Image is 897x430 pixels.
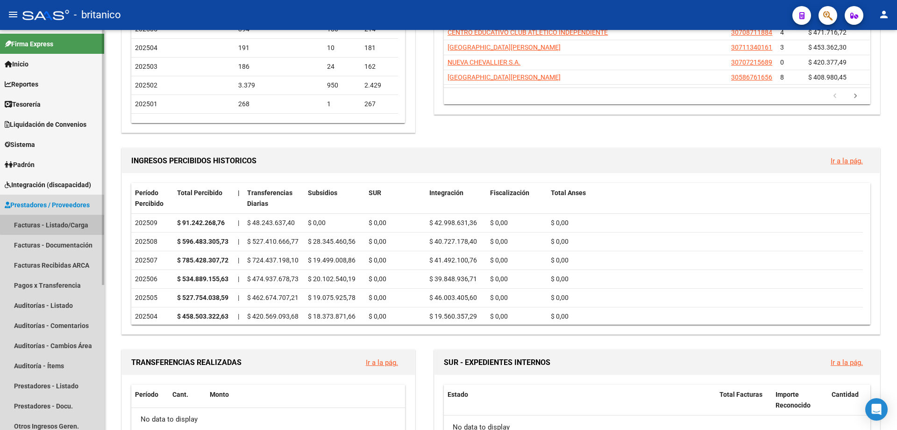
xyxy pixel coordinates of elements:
[808,73,847,81] span: $ 408.980,45
[5,79,38,89] span: Reportes
[135,81,157,89] span: 202502
[206,385,398,405] datatable-header-cell: Monto
[551,294,569,301] span: $ 0,00
[131,385,169,405] datatable-header-cell: Período
[831,157,863,165] a: Ir a la pág.
[490,256,508,264] span: $ 0,00
[808,29,847,36] span: $ 471.716,72
[826,91,844,102] a: go to previous page
[547,183,863,214] datatable-header-cell: Total Anses
[327,80,357,91] div: 950
[238,80,320,91] div: 3.379
[327,61,357,72] div: 24
[135,100,157,108] span: 202501
[238,313,239,320] span: |
[490,238,508,245] span: $ 0,00
[823,354,870,371] button: Ir a la pág.
[177,294,228,301] strong: $ 527.754.038,59
[135,311,170,322] div: 202504
[780,73,784,81] span: 8
[238,294,239,301] span: |
[308,189,337,197] span: Subsidios
[5,99,41,109] span: Tesorería
[731,58,772,66] span: 30707215689
[369,238,386,245] span: $ 0,00
[5,139,35,150] span: Sistema
[364,43,394,53] div: 181
[131,183,173,214] datatable-header-cell: Período Percibido
[365,183,426,214] datatable-header-cell: SUR
[429,238,477,245] span: $ 40.727.178,40
[366,358,398,367] a: Ir a la pág.
[247,189,292,207] span: Transferencias Diarias
[364,61,394,72] div: 162
[5,200,90,210] span: Prestadores / Proveedores
[238,219,239,226] span: |
[731,44,772,51] span: 30711340161
[369,189,381,197] span: SUR
[490,219,508,226] span: $ 0,00
[210,391,229,398] span: Monto
[369,219,386,226] span: $ 0,00
[169,385,206,405] datatable-header-cell: Cant.
[828,385,870,415] datatable-header-cell: Cantidad
[429,275,477,283] span: $ 39.848.936,71
[369,256,386,264] span: $ 0,00
[308,275,356,283] span: $ 20.102.540,19
[865,398,888,421] div: Open Intercom Messenger
[135,391,158,398] span: Período
[135,189,164,207] span: Período Percibido
[135,63,157,70] span: 202503
[776,391,811,409] span: Importe Reconocido
[823,152,870,169] button: Ir a la pág.
[358,354,406,371] button: Ir a la pág.
[177,256,228,264] strong: $ 785.428.307,72
[234,183,243,214] datatable-header-cell: |
[780,29,784,36] span: 4
[131,358,242,367] span: TRANSFERENCIAS REALIZADAS
[5,180,91,190] span: Integración (discapacidad)
[448,58,520,66] span: NUEVA CHEVALLIER S.A.
[74,5,121,25] span: - britanico
[327,43,357,53] div: 10
[716,385,772,415] datatable-header-cell: Total Facturas
[247,219,295,226] span: $ 48.243.637,40
[486,183,547,214] datatable-header-cell: Fiscalización
[135,236,170,247] div: 202508
[135,255,170,266] div: 202507
[490,275,508,283] span: $ 0,00
[5,59,28,69] span: Inicio
[808,58,847,66] span: $ 420.377,49
[429,313,477,320] span: $ 19.560.357,29
[429,294,477,301] span: $ 46.003.405,60
[304,183,365,214] datatable-header-cell: Subsidios
[308,294,356,301] span: $ 19.075.925,78
[490,294,508,301] span: $ 0,00
[364,99,394,109] div: 267
[238,275,239,283] span: |
[177,313,228,320] strong: $ 458.503.322,63
[177,189,222,197] span: Total Percibido
[247,275,299,283] span: $ 474.937.678,73
[772,385,828,415] datatable-header-cell: Importe Reconocido
[429,219,477,226] span: $ 42.998.631,36
[448,44,561,51] span: [GEOGRAPHIC_DATA][PERSON_NAME]
[369,275,386,283] span: $ 0,00
[173,183,234,214] datatable-header-cell: Total Percibido
[426,183,486,214] datatable-header-cell: Integración
[243,183,304,214] datatable-header-cell: Transferencias Diarias
[247,313,299,320] span: $ 420.569.093,68
[369,313,386,320] span: $ 0,00
[135,218,170,228] div: 202509
[135,44,157,51] span: 202504
[551,275,569,283] span: $ 0,00
[308,313,356,320] span: $ 18.373.871,66
[172,391,188,398] span: Cant.
[780,44,784,51] span: 3
[831,358,863,367] a: Ir a la pág.
[247,256,299,264] span: $ 724.437.198,10
[308,256,356,264] span: $ 19.499.008,86
[238,189,240,197] span: |
[177,219,225,226] strong: $ 91.242.268,76
[364,80,394,91] div: 2.429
